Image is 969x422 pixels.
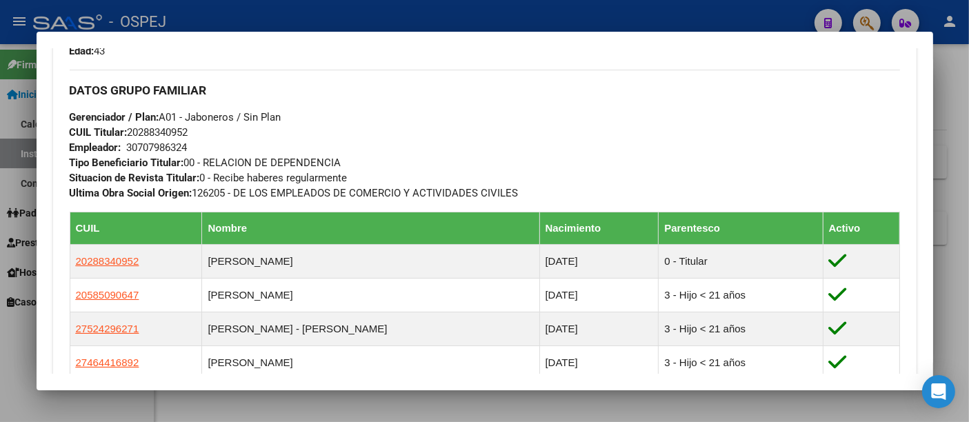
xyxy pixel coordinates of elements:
[70,157,184,169] strong: Tipo Beneficiario Titular:
[70,45,94,57] strong: Edad:
[539,245,659,279] td: [DATE]
[539,212,659,245] th: Nacimiento
[202,346,539,380] td: [PERSON_NAME]
[70,83,900,98] h3: DATOS GRUPO FAMILIAR
[659,212,823,245] th: Parentesco
[202,212,539,245] th: Nombre
[659,312,823,346] td: 3 - Hijo < 21 años
[202,279,539,312] td: [PERSON_NAME]
[70,111,159,123] strong: Gerenciador / Plan:
[76,289,139,301] span: 20585090647
[70,45,106,57] span: 43
[823,212,899,245] th: Activo
[70,172,348,184] span: 0 - Recibe haberes regularmente
[202,312,539,346] td: [PERSON_NAME] - [PERSON_NAME]
[70,172,200,184] strong: Situacion de Revista Titular:
[922,375,955,408] div: Open Intercom Messenger
[70,141,121,154] strong: Empleador:
[539,312,659,346] td: [DATE]
[539,279,659,312] td: [DATE]
[70,212,202,245] th: CUIL
[76,323,139,334] span: 27524296271
[76,255,139,267] span: 20288340952
[127,140,188,155] div: 30707986324
[659,279,823,312] td: 3 - Hijo < 21 años
[70,187,192,199] strong: Ultima Obra Social Origen:
[659,245,823,279] td: 0 - Titular
[659,346,823,380] td: 3 - Hijo < 21 años
[70,126,128,139] strong: CUIL Titular:
[76,356,139,368] span: 27464416892
[539,346,659,380] td: [DATE]
[70,157,341,169] span: 00 - RELACION DE DEPENDENCIA
[202,245,539,279] td: [PERSON_NAME]
[70,111,281,123] span: A01 - Jaboneros / Sin Plan
[70,126,188,139] span: 20288340952
[70,187,519,199] span: 126205 - DE LOS EMPLEADOS DE COMERCIO Y ACTIVIDADES CIVILES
